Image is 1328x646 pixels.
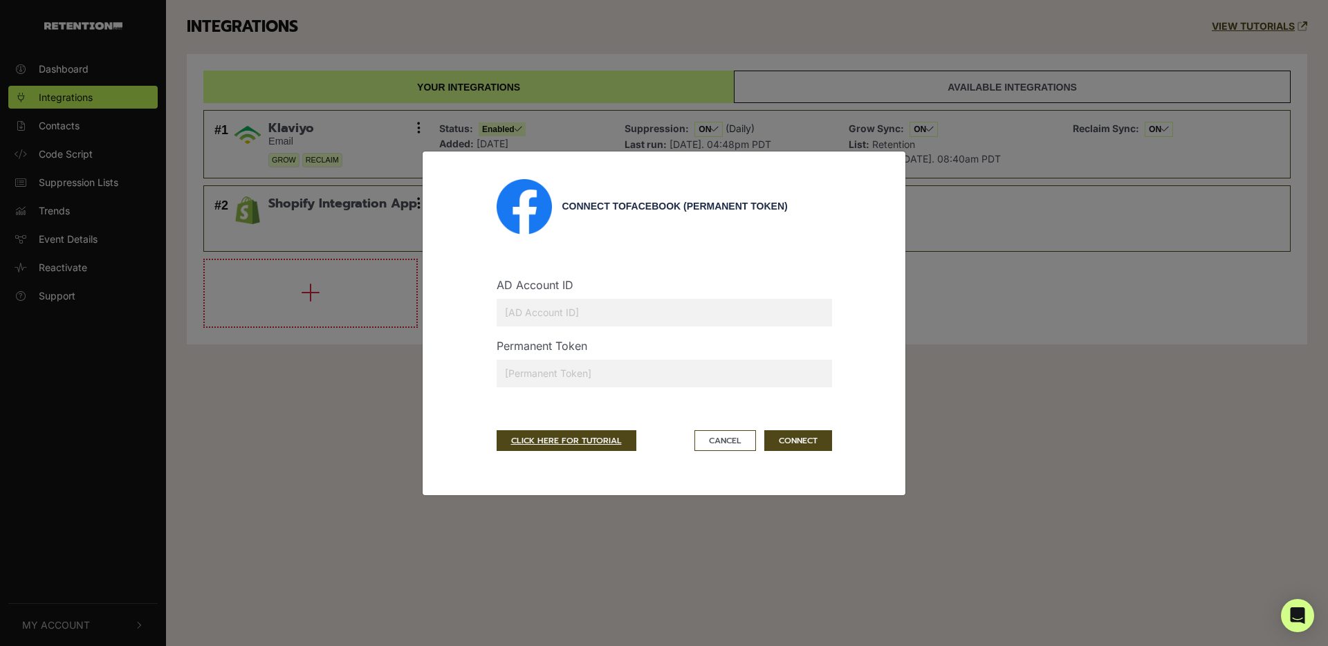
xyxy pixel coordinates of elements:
[562,199,832,214] div: Connect to
[497,299,832,326] input: [AD Account ID]
[497,360,832,387] input: [Permanent Token]
[497,338,587,354] label: Permanent Token
[1281,599,1314,632] div: Open Intercom Messenger
[497,179,552,234] img: Facebook (Permanent Token)
[626,201,788,212] span: Facebook (Permanent Token)
[497,277,573,293] label: AD Account ID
